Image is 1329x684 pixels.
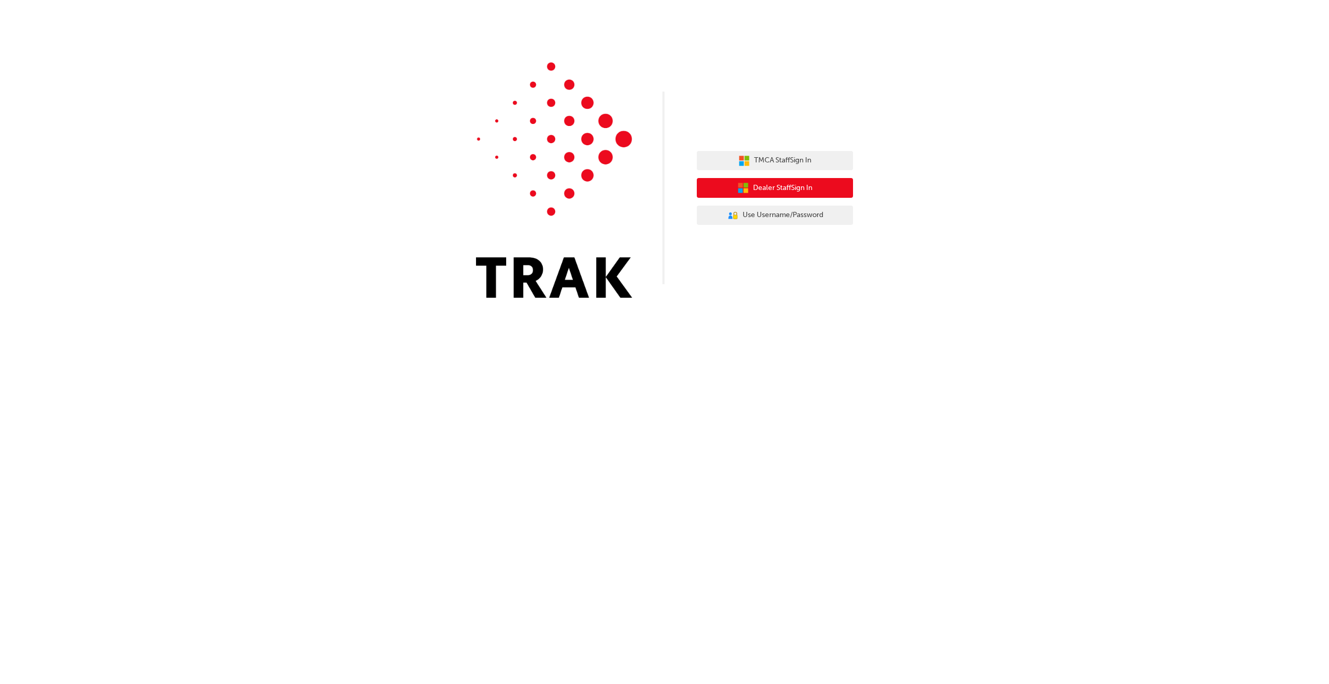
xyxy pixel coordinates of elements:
span: Use Username/Password [743,209,823,221]
button: Dealer StaffSign In [697,178,853,198]
button: TMCA StaffSign In [697,151,853,171]
img: Trak [476,62,632,298]
span: Dealer Staff Sign In [753,182,812,194]
span: TMCA Staff Sign In [754,155,811,167]
button: Use Username/Password [697,206,853,225]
